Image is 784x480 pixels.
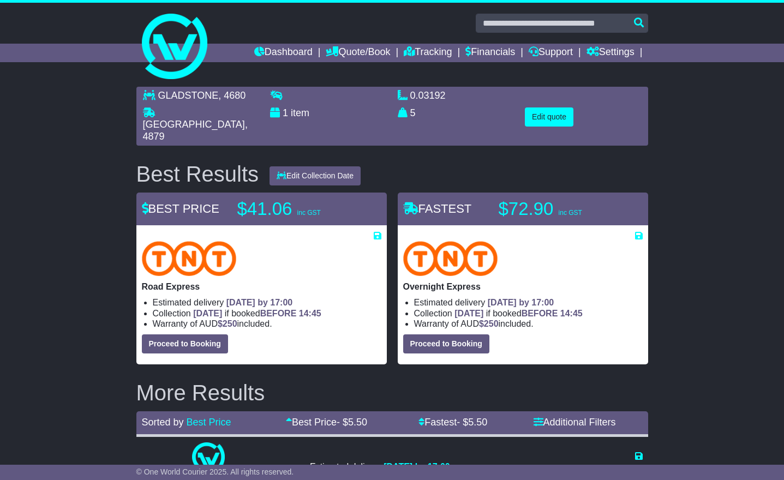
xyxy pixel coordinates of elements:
[348,417,367,428] span: 5.50
[153,319,381,329] li: Warranty of AUD included.
[193,309,321,318] span: if booked
[525,107,573,127] button: Edit quote
[479,319,499,328] span: $
[404,44,452,62] a: Tracking
[468,417,487,428] span: 5.50
[499,198,635,220] p: $72.90
[193,309,222,318] span: [DATE]
[403,281,643,292] p: Overnight Express
[522,309,558,318] span: BEFORE
[136,467,294,476] span: © One World Courier 2025. All rights reserved.
[218,319,237,328] span: $
[142,334,228,353] button: Proceed to Booking
[403,334,489,353] button: Proceed to Booking
[187,417,231,428] a: Best Price
[223,319,237,328] span: 250
[534,417,616,428] a: Additional Filters
[153,297,381,308] li: Estimated delivery
[260,309,297,318] span: BEFORE
[410,107,416,118] span: 5
[586,44,635,62] a: Settings
[153,308,381,319] li: Collection
[310,461,450,472] li: Estimated delivery
[559,209,582,217] span: inc GST
[484,319,499,328] span: 250
[299,309,321,318] span: 14:45
[143,119,248,142] span: , 4879
[560,309,583,318] span: 14:45
[410,90,446,101] span: 0.03192
[158,90,219,101] span: GLADSTONE
[142,417,184,428] span: Sorted by
[529,44,573,62] a: Support
[143,119,245,130] span: [GEOGRAPHIC_DATA]
[414,319,643,329] li: Warranty of AUD included.
[457,417,487,428] span: - $
[454,309,483,318] span: [DATE]
[218,90,246,101] span: , 4680
[142,202,219,215] span: BEST PRICE
[142,241,237,276] img: TNT Domestic: Road Express
[297,209,321,217] span: inc GST
[291,107,309,118] span: item
[337,417,367,428] span: - $
[286,417,367,428] a: Best Price- $5.50
[384,462,450,471] span: [DATE] by 17:00
[270,166,361,185] button: Edit Collection Date
[283,107,288,118] span: 1
[465,44,515,62] a: Financials
[326,44,390,62] a: Quote/Book
[136,381,648,405] h2: More Results
[403,241,498,276] img: TNT Domestic: Overnight Express
[488,298,554,307] span: [DATE] by 17:00
[226,298,293,307] span: [DATE] by 17:00
[414,297,643,308] li: Estimated delivery
[403,202,472,215] span: FASTEST
[237,198,374,220] p: $41.06
[454,309,582,318] span: if booked
[254,44,313,62] a: Dashboard
[414,308,643,319] li: Collection
[192,442,225,475] img: One World Courier: Same Day Nationwide(quotes take 0.5-1 hour)
[142,281,381,292] p: Road Express
[418,417,487,428] a: Fastest- $5.50
[131,162,265,186] div: Best Results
